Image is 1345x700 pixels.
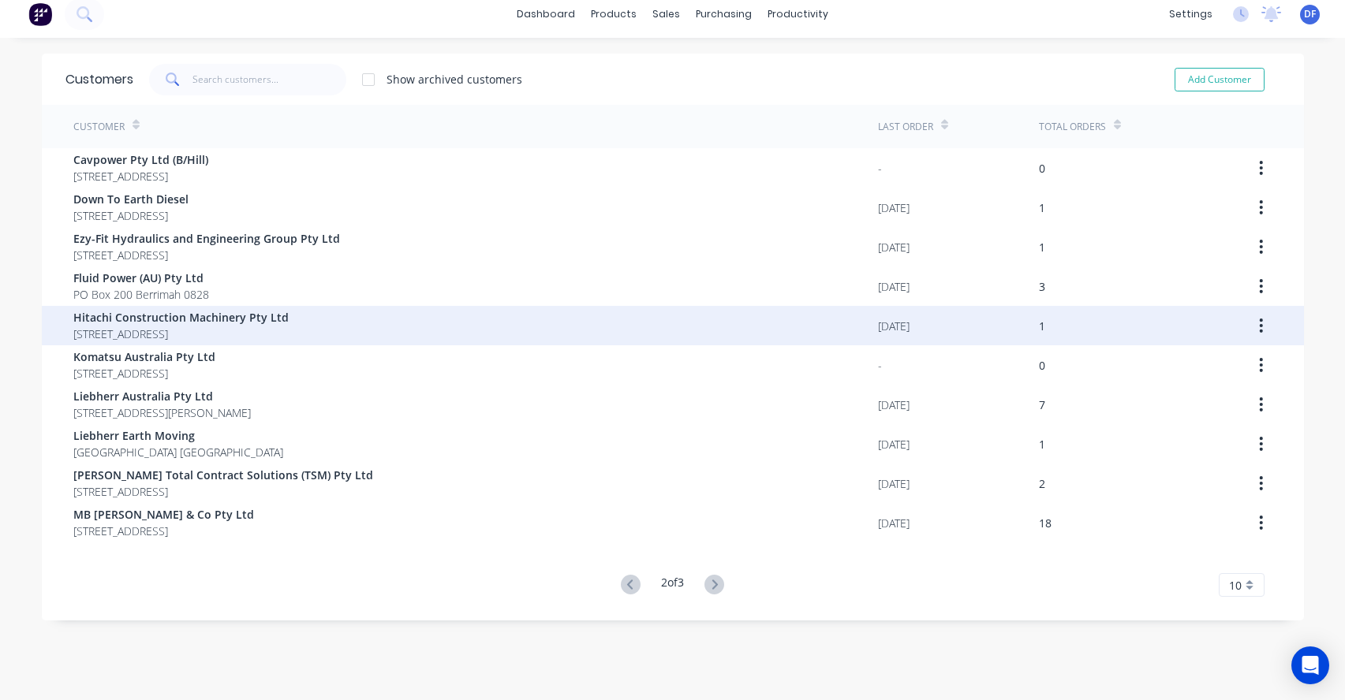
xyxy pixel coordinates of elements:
span: [STREET_ADDRESS] [73,247,340,263]
span: [STREET_ADDRESS] [73,168,208,184]
div: 0 [1039,160,1045,177]
span: Liebherr Earth Moving [73,427,283,444]
span: [STREET_ADDRESS] [73,483,373,500]
div: Show archived customers [387,71,522,87]
input: Search customers... [192,64,346,95]
span: PO Box 200 Berrimah 0828 [73,286,209,303]
div: 1 [1039,199,1045,216]
div: purchasing [688,2,760,26]
div: 0 [1039,357,1045,374]
div: [DATE] [878,515,910,531]
div: 3 [1039,278,1045,295]
div: products [583,2,644,26]
div: 1 [1039,318,1045,334]
div: Last Order [878,120,933,134]
div: - [878,357,882,374]
div: [DATE] [878,318,910,334]
span: Down To Earth Diesel [73,191,189,207]
div: settings [1161,2,1220,26]
div: sales [644,2,688,26]
span: [STREET_ADDRESS] [73,207,189,224]
span: [STREET_ADDRESS] [73,326,289,342]
span: [STREET_ADDRESS][PERSON_NAME] [73,404,251,421]
span: Liebherr Australia Pty Ltd [73,388,251,404]
div: 18 [1039,515,1052,531]
div: 7 [1039,397,1045,413]
span: DF [1304,7,1316,21]
span: Cavpower Pty Ltd (B/Hill) [73,151,208,168]
div: Customer [73,120,125,134]
button: Add Customer [1175,68,1265,91]
div: 1 [1039,239,1045,255]
span: [STREET_ADDRESS] [73,365,215,382]
span: Ezy-Fit Hydraulics and Engineering Group Pty Ltd [73,230,340,247]
div: [DATE] [878,436,910,452]
div: [DATE] [878,475,910,492]
div: productivity [760,2,836,26]
span: Fluid Power (AU) Pty Ltd [73,270,209,286]
span: [STREET_ADDRESS] [73,523,254,539]
div: 2 [1039,475,1045,492]
span: MB [PERSON_NAME] & Co Pty Ltd [73,506,254,523]
div: [DATE] [878,397,910,413]
span: 10 [1229,577,1242,594]
div: Total Orders [1039,120,1106,134]
span: Hitachi Construction Machinery Pty Ltd [73,309,289,326]
img: Factory [28,2,52,26]
div: - [878,160,882,177]
div: Open Intercom Messenger [1291,646,1329,684]
div: [DATE] [878,278,910,295]
div: 1 [1039,436,1045,452]
div: [DATE] [878,239,910,255]
div: [DATE] [878,199,910,216]
div: 2 of 3 [661,574,684,597]
span: Komatsu Australia Pty Ltd [73,348,215,365]
span: [GEOGRAPHIC_DATA] [GEOGRAPHIC_DATA] [73,444,283,460]
span: [PERSON_NAME] Total Contract Solutions (TSM) Pty Ltd [73,467,373,483]
div: Customers [65,70,133,89]
a: dashboard [509,2,583,26]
